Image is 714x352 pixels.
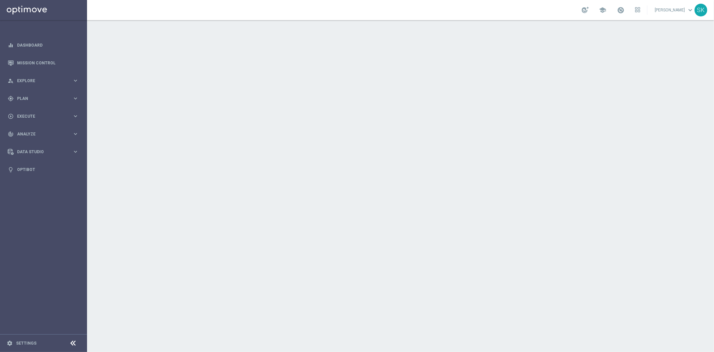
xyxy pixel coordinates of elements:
[17,114,72,118] span: Execute
[7,167,79,172] button: lightbulb Optibot
[17,79,72,83] span: Explore
[8,96,14,102] i: gps_fixed
[72,131,79,137] i: keyboard_arrow_right
[72,77,79,84] i: keyboard_arrow_right
[17,132,72,136] span: Analyze
[8,113,72,119] div: Execute
[7,131,79,137] button: track_changes Analyze keyboard_arrow_right
[8,96,72,102] div: Plan
[8,113,14,119] i: play_circle_outline
[17,161,79,178] a: Optibot
[72,149,79,155] i: keyboard_arrow_right
[687,6,694,14] span: keyboard_arrow_down
[7,96,79,101] button: gps_fixed Plan keyboard_arrow_right
[17,150,72,154] span: Data Studio
[8,131,14,137] i: track_changes
[72,113,79,119] i: keyboard_arrow_right
[8,149,72,155] div: Data Studio
[7,43,79,48] button: equalizer Dashboard
[7,114,79,119] button: play_circle_outline Execute keyboard_arrow_right
[8,161,79,178] div: Optibot
[8,78,72,84] div: Explore
[17,54,79,72] a: Mission Control
[8,36,79,54] div: Dashboard
[16,341,36,345] a: Settings
[8,131,72,137] div: Analyze
[8,78,14,84] i: person_search
[17,97,72,101] span: Plan
[599,6,606,14] span: school
[7,340,13,346] i: settings
[7,60,79,66] button: Mission Control
[654,5,695,15] a: [PERSON_NAME]keyboard_arrow_down
[7,149,79,155] button: Data Studio keyboard_arrow_right
[8,54,79,72] div: Mission Control
[7,78,79,83] button: person_search Explore keyboard_arrow_right
[8,167,14,173] i: lightbulb
[17,36,79,54] a: Dashboard
[8,42,14,48] i: equalizer
[72,95,79,102] i: keyboard_arrow_right
[695,4,707,16] div: SK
